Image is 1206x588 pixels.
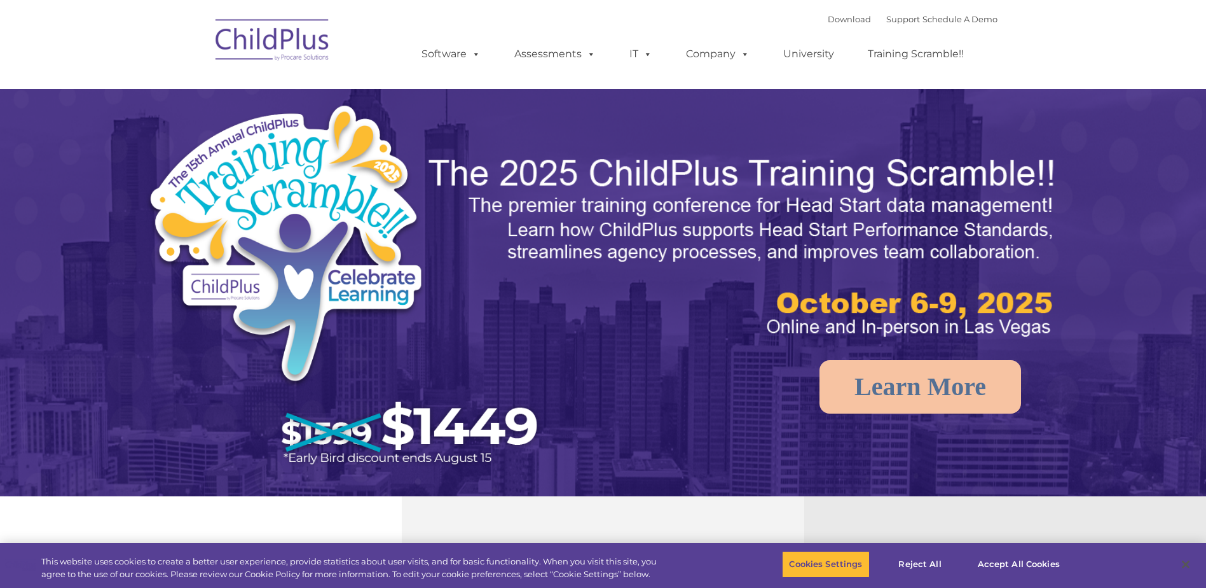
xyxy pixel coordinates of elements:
[855,41,976,67] a: Training Scramble!!
[828,14,871,24] a: Download
[673,41,762,67] a: Company
[502,41,608,67] a: Assessments
[819,360,1021,414] a: Learn More
[828,14,997,24] font: |
[886,14,920,24] a: Support
[177,84,216,94] span: Last name
[782,551,869,578] button: Cookies Settings
[41,556,663,580] div: This website uses cookies to create a better user experience, provide statistics about user visit...
[1172,550,1200,578] button: Close
[971,551,1067,578] button: Accept All Cookies
[617,41,665,67] a: IT
[209,10,336,74] img: ChildPlus by Procare Solutions
[881,551,960,578] button: Reject All
[771,41,847,67] a: University
[177,136,231,146] span: Phone number
[922,14,997,24] a: Schedule A Demo
[409,41,493,67] a: Software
